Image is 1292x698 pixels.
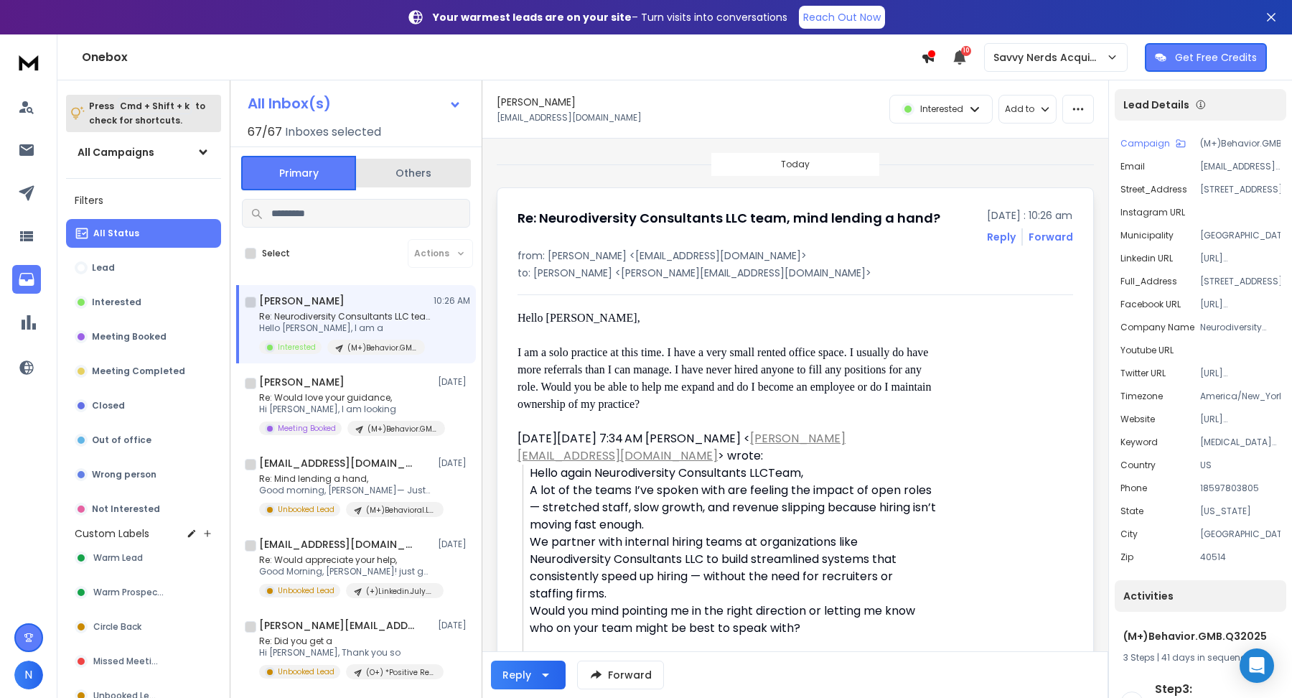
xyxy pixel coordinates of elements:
img: logo [14,49,43,75]
button: Forward [577,661,664,689]
p: 10:26 AM [434,295,470,307]
button: Warm Prospects [66,578,221,607]
h1: Onebox [82,49,921,66]
p: Lead Details [1123,98,1189,112]
a: [PERSON_NAME][EMAIL_ADDRESS][DOMAIN_NAME] [518,430,846,464]
p: Campaign [1120,138,1170,149]
p: City [1120,529,1138,540]
p: Meeting Booked [278,423,336,434]
p: (M+)Behavior.GMB.Q32025 [347,343,416,353]
p: Street_Address [1120,184,1187,195]
button: All Campaigns [66,138,221,167]
span: Circle Back [93,621,141,633]
button: Wrong person [66,460,221,489]
p: (M+)Behavior.GMB.Q32025 [368,424,436,434]
button: Reply [987,230,1016,244]
p: Hello [PERSON_NAME], I am a [259,322,431,334]
button: Missed Meeting [66,647,221,676]
p: [DATE] [438,620,470,631]
h1: [EMAIL_ADDRESS][DOMAIN_NAME] [259,456,417,470]
h1: All Inbox(s) [248,96,331,111]
p: from: [PERSON_NAME] <[EMAIL_ADDRESS][DOMAIN_NAME]> [518,248,1073,263]
p: Out of office [92,434,151,446]
p: to: [PERSON_NAME] <[PERSON_NAME][EMAIL_ADDRESS][DOMAIN_NAME]> [518,266,1073,280]
p: [URL][DOMAIN_NAME] [1200,414,1281,425]
p: [EMAIL_ADDRESS][DOMAIN_NAME] [1200,161,1281,172]
p: Get Free Credits [1175,50,1257,65]
p: Re: Would appreciate your help, [259,554,431,566]
p: (O+) *Positive Reply* Prospects- Unbooked Call [366,667,435,678]
p: Re: Neurodiversity Consultants LLC team, [259,311,431,322]
h3: Custom Labels [75,526,149,541]
strong: Your warmest leads are on your site [433,10,632,24]
button: Reply [491,661,566,689]
h1: [PERSON_NAME] [259,294,345,308]
p: Facebook URL [1120,299,1181,310]
p: (M+)Behavior.GMB.Q32025 [1200,138,1281,149]
div: Open Intercom Messenger [1240,648,1274,683]
p: US [1200,460,1281,471]
p: All Status [93,228,139,239]
button: Not Interested [66,495,221,523]
h1: (M+)Behavior.GMB.Q32025 [1123,629,1278,643]
span: Warm Prospects [93,587,166,598]
p: [GEOGRAPHIC_DATA] [1200,230,1281,241]
p: [URL][DOMAIN_NAME] [1200,368,1281,379]
p: State [1120,506,1143,517]
p: Today [781,159,810,170]
button: N [14,661,43,689]
div: I am a solo practice at this time. I have a very small rented office space. I usually do have mor... [518,344,937,413]
p: [GEOGRAPHIC_DATA] [1200,529,1281,540]
div: Hello [PERSON_NAME], [518,310,937,327]
h1: [PERSON_NAME] [259,375,345,389]
button: Others [356,157,471,189]
p: Hi [PERSON_NAME], I am looking [259,404,431,415]
p: Good Morning, [PERSON_NAME]! just gave [259,566,431,577]
button: Campaign [1120,138,1186,149]
p: Twitter URL [1120,368,1166,379]
button: Primary [241,156,356,190]
h1: Re: Neurodiversity Consultants LLC team, mind lending a hand? [518,208,940,228]
h6: Step 3 : [1155,681,1281,698]
p: Email [1120,161,1145,172]
p: Company Name [1120,322,1194,333]
div: Would you mind pointing me in the right direction or letting me know who on your team might be be... [530,602,937,637]
p: Meeting Completed [92,366,185,377]
label: Select [262,248,290,259]
p: (M+)Behavioral.Linkedin.Q32025 [366,505,435,516]
p: Country [1120,460,1156,471]
button: Meeting Booked [66,322,221,351]
h1: [PERSON_NAME][EMAIL_ADDRESS][DOMAIN_NAME] [259,618,417,633]
span: 10 [961,46,971,56]
p: Wrong person [92,469,156,480]
div: Forward [1029,230,1073,244]
div: Reply [502,668,531,682]
p: Lead [92,262,115,274]
p: [DATE] : 10:26 am [987,208,1073,223]
div: A lot of the teams I’ve spoken with are feeling the impact of open roles — stretched staff, slow ... [530,482,937,602]
button: Get Free Credits [1145,43,1267,72]
span: Missed Meeting [93,656,162,667]
p: [URL][DOMAIN_NAME] [1200,253,1281,264]
p: Not Interested [92,503,160,515]
span: Cmd + Shift + k [118,98,192,114]
p: [DATE] [438,539,470,550]
p: Re: Would love your guidance, [259,392,431,404]
p: 18597803805 [1200,483,1281,494]
span: Warm Lead [93,552,143,564]
p: 40514 [1200,552,1281,563]
p: Timezone [1120,391,1163,402]
p: Youtube URL [1120,345,1174,356]
p: Zip [1120,552,1133,563]
p: Add to [1005,103,1034,115]
p: Reach Out Now [803,10,881,24]
p: – Turn visits into conversations [433,10,787,24]
div: | [1123,652,1278,664]
p: Unbooked Lead [278,585,334,596]
span: 67 / 67 [248,124,282,141]
p: Hi [PERSON_NAME], Thank you so [259,647,431,659]
button: Interested [66,288,221,317]
p: Phone [1120,483,1147,494]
